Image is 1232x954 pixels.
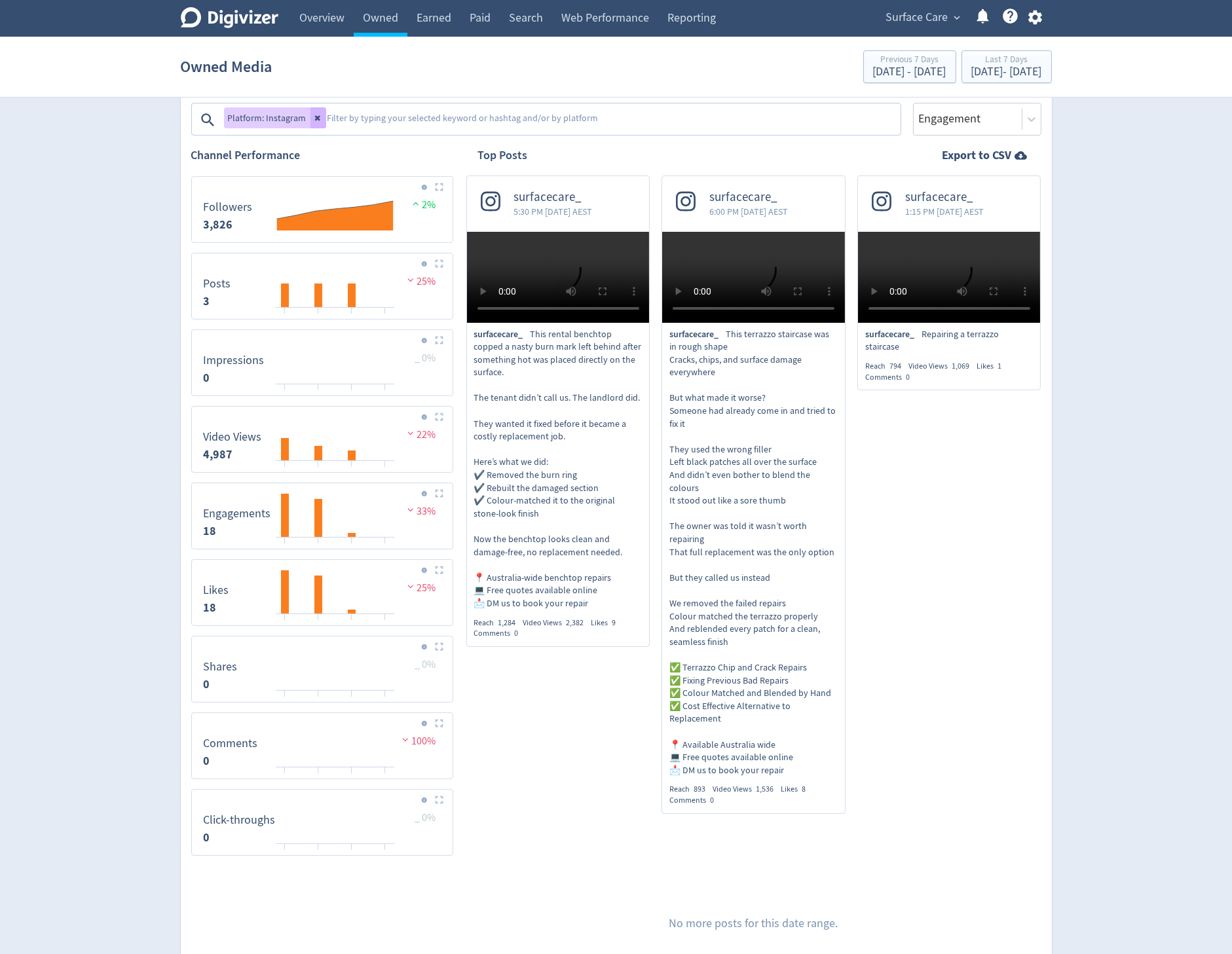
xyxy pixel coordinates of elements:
button: Last 7 Days[DATE]- [DATE] [961,50,1052,83]
div: Likes [781,784,813,795]
img: negative-performance.svg [404,505,417,515]
div: Reach [474,617,523,629]
text: 10/08 [377,389,393,398]
text: 08/08 [343,772,360,781]
text: 10/08 [377,466,393,475]
text: 06/08 [310,772,327,781]
img: Placeholder [435,796,443,804]
dt: Likes [204,583,229,598]
strong: 18 [204,523,217,539]
button: Previous 7 Days[DATE] - [DATE] [863,50,956,83]
img: Placeholder [435,566,443,574]
span: 25% [404,581,436,595]
dt: Comments [204,736,258,751]
span: 9 [612,617,616,628]
h2: Channel Performance [191,147,453,164]
dt: Posts [204,276,231,291]
img: Placeholder [435,642,443,651]
svg: Comments 0 [197,718,447,773]
a: surfacecare_1:15 PM [DATE] AESTsurfacecare_Repairing a terrazzo staircaseReach794Video Views1,069... [858,176,1041,382]
img: Placeholder [435,259,443,268]
span: 1,069 [952,361,969,371]
span: 5:30 PM [DATE] AEST [514,205,593,218]
text: 04/08 [277,312,293,321]
svg: Video Views 4,987 [197,412,447,467]
img: negative-performance.svg [404,275,417,285]
strong: 4,987 [204,447,233,462]
text: 06/08 [310,466,327,475]
p: No more posts for this date range. [669,915,838,932]
text: 04/08 [277,849,293,858]
text: 06/08 [310,542,327,551]
strong: 0 [204,753,210,769]
text: 06/08 [310,312,327,321]
div: Video Views [908,361,977,372]
div: Previous 7 Days [873,55,946,66]
svg: Click-throughs 0 [197,795,447,850]
h2: Top Posts [478,147,528,164]
strong: 0 [204,370,210,386]
text: 08/08 [343,312,360,321]
svg: Engagements 18 [197,488,447,543]
span: 0 [515,628,519,638]
text: 08/08 [343,389,360,398]
text: 06/08 [310,389,327,398]
div: Likes [591,617,624,629]
strong: 3 [204,293,210,309]
div: Comments [865,372,917,383]
text: 10/08 [377,619,393,628]
span: 6:00 PM [DATE] AEST [709,205,788,218]
span: 0 [906,372,910,382]
span: 794 [889,361,901,371]
text: 10/08 [377,542,393,551]
dt: Shares [204,659,238,674]
button: Surface Care [882,7,964,28]
svg: Impressions 0 [197,335,447,390]
img: negative-performance.svg [404,581,417,591]
strong: 18 [204,600,217,615]
img: negative-performance.svg [404,428,417,438]
dt: Followers [204,200,253,215]
text: 06/08 [310,619,327,628]
dt: Click-throughs [204,813,276,828]
span: 100% [399,735,436,748]
span: 2,382 [567,617,584,628]
strong: 0 [204,676,210,692]
span: 1,284 [498,617,516,628]
div: Video Views [713,784,781,795]
span: 33% [404,505,436,518]
span: 1:15 PM [DATE] AEST [905,205,984,218]
img: Placeholder [435,719,443,727]
dt: Engagements [204,506,271,521]
img: positive-performance.svg [409,198,422,208]
a: surfacecare_6:00 PM [DATE] AESTsurfacecare_This terrazzo staircase was in rough shape Cracks, chi... [662,176,845,806]
text: 04/08 [277,772,293,781]
span: 2% [409,198,436,211]
span: surfacecare_ [865,328,922,341]
text: 04/08 [277,466,293,475]
img: Placeholder [435,489,443,498]
svg: Posts 3 [197,259,447,314]
span: 8 [802,784,806,794]
span: surfacecare_ [905,190,984,205]
img: Placeholder [435,183,443,191]
div: [DATE] - [DATE] [971,66,1042,78]
span: 0 [710,795,714,805]
text: 06/08 [310,695,327,705]
text: 04/08 [277,389,293,398]
img: negative-performance.svg [399,735,412,744]
span: 22% [404,428,436,441]
svg: Likes 18 [197,565,447,620]
p: Repairing a terrazzo staircase [865,328,1034,354]
text: 04/08 [277,542,293,551]
div: Likes [977,361,1009,372]
p: This rental benchtop copped a nasty burn mark left behind after something hot was placed directly... [474,328,643,610]
text: 06/08 [310,849,327,858]
text: 08/08 [343,466,360,475]
text: 10/08 [377,312,393,321]
svg: Shares 0 [197,642,447,697]
span: _ 0% [415,811,436,824]
text: 04/08 [277,619,293,628]
text: 08/08 [343,849,360,858]
strong: Export to CSV [943,147,1012,164]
